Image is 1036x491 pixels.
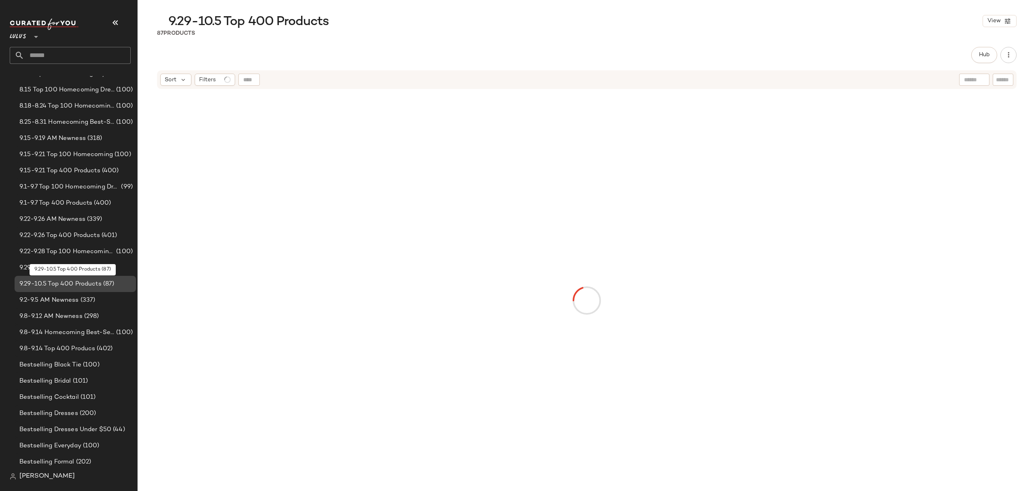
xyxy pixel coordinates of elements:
[87,263,104,273] span: (325)
[19,231,100,240] span: 9.22-9.26 Top 400 Products
[19,377,71,386] span: Bestselling Bridal
[86,134,102,143] span: (318)
[19,166,100,176] span: 9.15-9.21 Top 400 Products
[83,312,99,321] span: (298)
[157,30,163,36] span: 87
[19,441,81,451] span: Bestselling Everyday
[19,344,95,353] span: 9.8-9.14 Top 400 Producs
[115,247,133,256] span: (100)
[78,409,96,418] span: (200)
[100,231,117,240] span: (401)
[19,199,92,208] span: 9.1-9.7 Top 400 Products
[19,328,115,337] span: 9.8-9.14 Homecoming Best-Sellers
[71,377,88,386] span: (101)
[119,182,133,192] span: (99)
[157,29,195,38] div: Products
[19,247,115,256] span: 9.22-9.28 Top 100 Homecoming Dresses
[168,14,329,30] span: 9.29-10.5 Top 400 Products
[19,472,75,481] span: [PERSON_NAME]
[19,279,102,289] span: 9.29-10.5 Top 400 Products
[111,425,125,434] span: (44)
[74,457,91,467] span: (202)
[79,393,96,402] span: (101)
[983,15,1017,27] button: View
[81,360,100,370] span: (100)
[100,166,119,176] span: (400)
[19,409,78,418] span: Bestselling Dresses
[10,473,16,480] img: svg%3e
[199,76,216,84] span: Filters
[115,118,133,127] span: (100)
[81,441,100,451] span: (100)
[19,425,111,434] span: Bestselling Dresses Under $50
[19,393,79,402] span: Bestselling Cocktail
[113,150,131,159] span: (100)
[19,457,74,467] span: Bestselling Formal
[987,18,1001,24] span: View
[19,102,115,111] span: 8.18-8.24 Top 100 Homecoming Dresses
[19,296,79,305] span: 9.2-9.5 AM Newness
[19,215,85,224] span: 9.22-9.26 AM Newness
[165,76,176,84] span: Sort
[85,215,102,224] span: (339)
[79,296,96,305] span: (337)
[115,85,133,95] span: (100)
[102,279,115,289] span: (87)
[19,118,115,127] span: 8.25-8.31 Homecoming Best-Sellers
[10,19,79,30] img: cfy_white_logo.C9jOOHJF.svg
[19,360,81,370] span: Bestselling Black Tie
[115,328,133,337] span: (100)
[95,344,113,353] span: (402)
[115,102,133,111] span: (100)
[19,150,113,159] span: 9.15-9.21 Top 100 Homecoming
[979,52,990,58] span: Hub
[19,85,115,95] span: 8.15 Top 100 Homecoming Dresses
[19,182,119,192] span: 9.1-9.7 Top 100 Homecoming Dresses
[10,28,26,42] span: Lulus
[19,134,86,143] span: 9.15-9.19 AM Newness
[971,47,997,63] button: Hub
[19,263,87,273] span: 9.29-10.3 AM Newness
[19,312,83,321] span: 9.8-9.12 AM Newness
[92,199,111,208] span: (400)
